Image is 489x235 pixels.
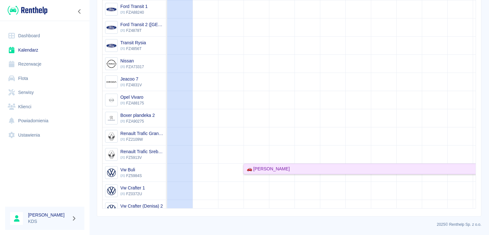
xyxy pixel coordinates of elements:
p: FZA90275 [120,118,155,124]
a: Flota [5,71,84,86]
p: FZ4878T [120,28,163,33]
a: Klienci [5,100,84,114]
img: Image [106,95,117,105]
h6: Vw Crafter 1 [120,185,145,191]
img: Renthelp logo [8,5,47,16]
img: Image [106,77,117,87]
p: KDS [28,218,69,225]
h6: Opel Vivaro [120,94,144,100]
h6: Nissan [120,58,144,64]
button: Zwiń nawigację [75,7,84,16]
img: Image [106,22,117,33]
p: FZ4856T [120,46,146,52]
h6: Vw Crafter (Denisa) 2 [120,203,163,209]
div: 🚗 [PERSON_NAME] [244,166,290,172]
p: FZ4831V [120,82,142,88]
a: Serwisy [5,85,84,100]
img: Image [106,131,117,142]
img: Image [106,186,117,196]
a: Ustawienia [5,128,84,142]
img: Image [106,59,117,69]
p: FZ5984S [120,173,142,179]
h6: [PERSON_NAME] [28,212,69,218]
img: Image [106,167,117,178]
p: FZA73317 [120,64,144,70]
p: FZA88240 [120,10,148,15]
h6: Transit Rysia [120,39,146,46]
a: Dashboard [5,29,84,43]
p: FZ0372U [120,191,145,197]
h6: Boxer plandeka 2 [120,112,155,118]
p: FZ2109W [120,137,163,142]
a: Renthelp logo [5,5,47,16]
a: Powiadomienia [5,114,84,128]
p: 2025 © Renthelp Sp. z o.o. [97,222,481,227]
h6: Ford Transit 1 [120,3,148,10]
img: Image [106,204,117,214]
a: Rezerwacje [5,57,84,71]
a: Kalendarz [5,43,84,57]
h6: Ford Transit 2 (Niemcy) [120,21,163,28]
h6: Vw Buli [120,167,142,173]
h6: Renault Trafic Granatowy [120,130,163,137]
img: Image [106,4,117,15]
h6: Renault Trafic Srebrny [120,148,163,155]
h6: Jeacoo 7 [120,76,142,82]
p: FZ5913V [120,155,163,160]
p: FZA88175 [120,100,144,106]
img: Image [106,113,117,124]
img: Image [106,40,117,51]
img: Image [106,149,117,160]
